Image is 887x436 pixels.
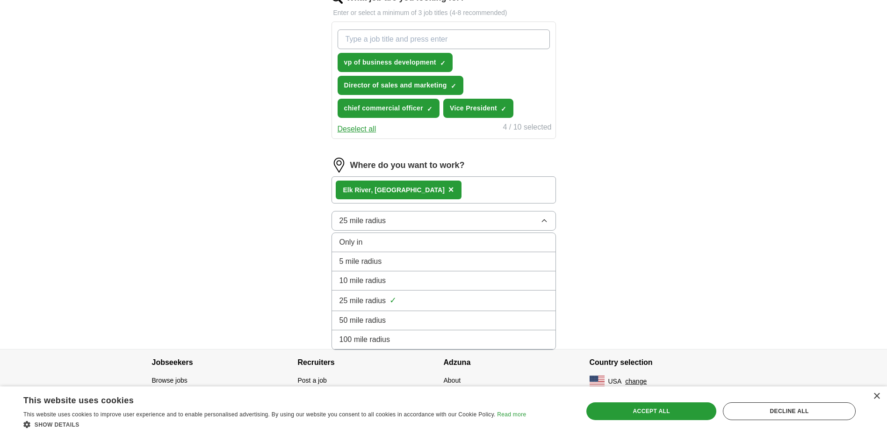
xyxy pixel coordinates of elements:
[440,59,446,67] span: ✓
[590,349,736,376] h4: Country selection
[343,186,371,194] strong: Elk River
[448,184,454,195] span: ×
[338,124,376,135] button: Deselect all
[448,183,454,197] button: ×
[23,411,496,418] span: This website uses cookies to improve user experience and to enable personalised advertising. By u...
[339,256,382,267] span: 5 mile radius
[873,393,880,400] div: Close
[590,376,605,387] img: US flag
[332,8,556,18] p: Enter or select a minimum of 3 job titles (4-8 recommended)
[344,103,423,113] span: chief commercial officer
[344,58,436,67] span: vp of business development
[339,315,386,326] span: 50 mile radius
[344,80,447,90] span: Director of sales and marketing
[339,237,363,248] span: Only in
[350,159,465,172] label: Where do you want to work?
[339,334,390,345] span: 100 mile radius
[339,295,386,306] span: 25 mile radius
[450,103,497,113] span: Vice President
[338,53,453,72] button: vp of business development✓
[503,122,551,135] div: 4 / 10 selected
[23,392,503,406] div: This website uses cookies
[443,99,513,118] button: Vice President✓
[389,294,397,307] span: ✓
[23,420,526,429] div: Show details
[338,76,463,95] button: Director of sales and marketing✓
[298,377,327,384] a: Post a job
[338,29,550,49] input: Type a job title and press enter
[339,215,386,226] span: 25 mile radius
[451,82,456,90] span: ✓
[625,377,647,386] button: change
[723,402,856,420] div: Decline all
[586,402,716,420] div: Accept all
[608,377,622,386] span: USA
[152,377,187,384] a: Browse jobs
[501,105,506,113] span: ✓
[343,185,445,195] div: , [GEOGRAPHIC_DATA]
[427,105,433,113] span: ✓
[35,421,79,428] span: Show details
[332,211,556,231] button: 25 mile radius
[332,158,346,173] img: location.png
[444,377,461,384] a: About
[497,411,526,418] a: Read more, opens a new window
[339,275,386,286] span: 10 mile radius
[338,99,440,118] button: chief commercial officer✓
